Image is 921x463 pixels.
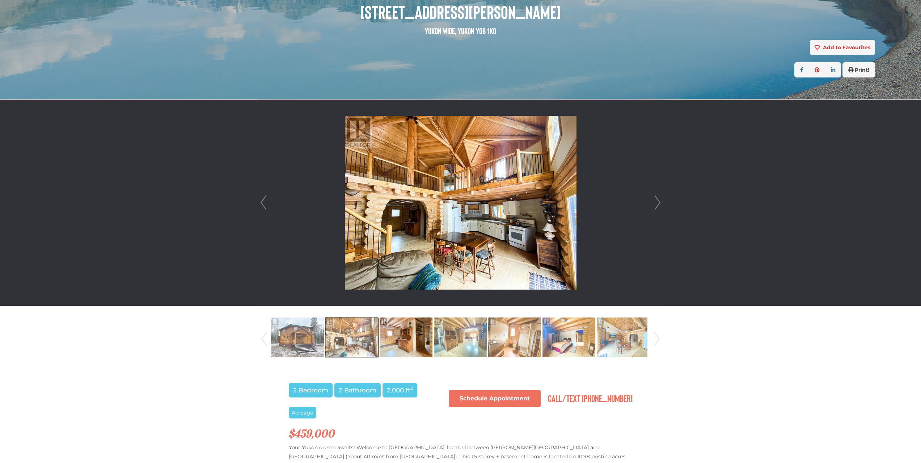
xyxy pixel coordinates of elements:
span: Call/Text [PHONE_NUMBER] [548,392,633,404]
img: Property-23750514-Photo-3.jpg [380,317,432,358]
img: Property-23750514-Photo-5.jpg [488,317,541,358]
small: Yukon Wide, Yukon Y0B 1K0 [425,26,496,36]
a: Schedule Appointment [449,390,541,407]
span: [STREET_ADDRESS][PERSON_NAME] [46,2,875,22]
img: Property-23750514-Photo-1.jpg [271,317,324,358]
img: 28198 Robert Campbell Highway, Yukon Wide, Yukon Y0B 1K0 - Photo 2 - 13776 [345,116,576,290]
span: Acreage [289,407,316,418]
span: 2 Bedroom [289,383,333,397]
button: Print! [842,62,875,77]
a: Next [651,315,662,364]
img: Property-23750514-Photo-7.jpg [597,317,650,358]
h2: $459,000 [289,428,633,439]
button: Add to Favourites [810,40,875,55]
img: Property-23750514-Photo-4.jpg [434,317,487,358]
span: 2 Bathroom [334,383,381,397]
a: Prev [258,100,269,306]
a: Prev [259,315,270,364]
strong: Add to Favourites [823,44,870,51]
sup: 2 [410,386,413,391]
span: Schedule Appointment [460,396,530,401]
span: 2,000 ft [383,383,417,397]
img: Property-23750514-Photo-6.jpg [542,317,595,358]
img: Property-23750514-Photo-2.jpg [325,317,378,358]
a: Next [652,100,663,306]
strong: Print! [855,67,869,73]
